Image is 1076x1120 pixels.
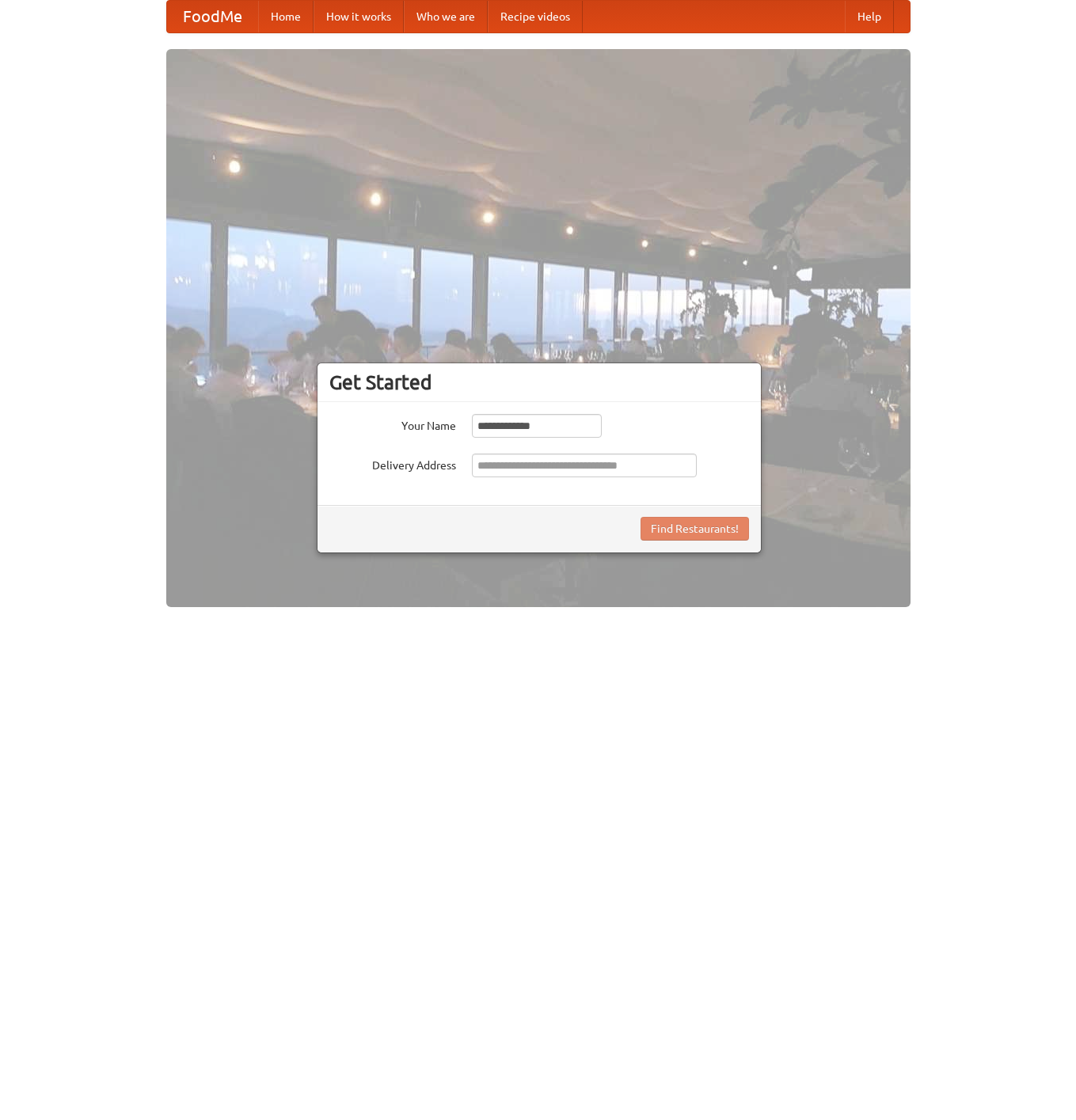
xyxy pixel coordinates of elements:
[167,1,258,32] a: FoodMe
[329,370,749,394] h3: Get Started
[845,1,894,32] a: Help
[329,454,456,473] label: Delivery Address
[488,1,583,32] a: Recipe videos
[329,414,456,434] label: Your Name
[641,517,749,541] button: Find Restaurants!
[314,1,404,32] a: How it works
[404,1,488,32] a: Who we are
[258,1,314,32] a: Home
